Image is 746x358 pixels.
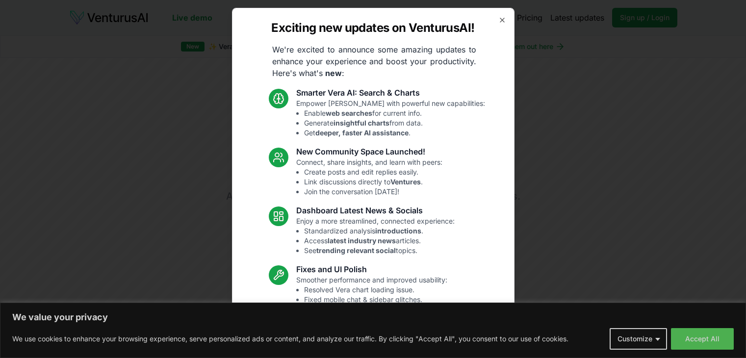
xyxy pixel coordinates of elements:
[296,157,442,197] p: Connect, share insights, and learn with peers:
[304,305,447,314] li: Enhanced overall UI consistency.
[304,118,485,128] li: Generate from data.
[304,246,455,256] li: See topics.
[390,178,421,186] strong: Ventures
[296,275,447,314] p: Smoother performance and improved usability:
[304,295,447,305] li: Fixed mobile chat & sidebar glitches.
[271,20,474,36] h2: Exciting new updates on VenturusAI!
[304,187,442,197] li: Join the conversation [DATE]!
[304,226,455,236] li: Standardized analysis .
[304,167,442,177] li: Create posts and edit replies easily.
[296,205,455,216] h3: Dashboard Latest News & Socials
[304,128,485,138] li: Get .
[296,216,455,256] p: Enjoy a more streamlined, connected experience:
[296,263,447,275] h3: Fixes and UI Polish
[328,236,396,245] strong: latest industry news
[304,236,455,246] li: Access articles.
[304,285,447,295] li: Resolved Vera chart loading issue.
[304,177,442,187] li: Link discussions directly to .
[334,119,389,127] strong: insightful charts
[325,68,342,78] strong: new
[326,109,372,117] strong: web searches
[316,246,396,255] strong: trending relevant social
[375,227,421,235] strong: introductions
[263,322,483,358] p: These updates are designed to make VenturusAI more powerful, intuitive, and user-friendly. Let us...
[296,146,442,157] h3: New Community Space Launched!
[264,44,484,79] p: We're excited to announce some amazing updates to enhance your experience and boost your producti...
[315,128,409,137] strong: deeper, faster AI assistance
[304,108,485,118] li: Enable for current info.
[296,87,485,99] h3: Smarter Vera AI: Search & Charts
[296,99,485,138] p: Empower [PERSON_NAME] with powerful new capabilities:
